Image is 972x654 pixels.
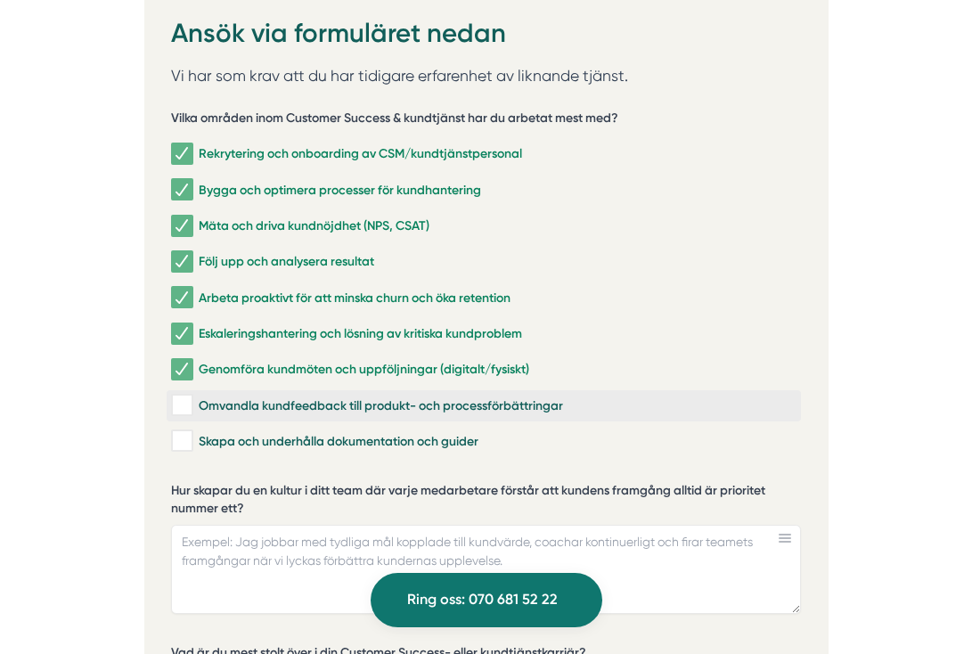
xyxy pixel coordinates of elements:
[171,145,192,163] input: Rekrytering och onboarding av CSM/kundtjänstpersonal
[407,588,558,611] span: Ring oss: 070 681 52 22
[171,63,801,88] p: Vi har som krav att du har tidigare erfarenhet av liknande tjänst.
[171,15,801,62] h2: Ansök via formuläret nedan
[171,432,192,450] input: Skapa och underhålla dokumentation och guider
[371,573,602,627] a: Ring oss: 070 681 52 22
[171,217,192,235] input: Mäta och driva kundnöjdhet (NPS, CSAT)
[171,289,192,307] input: Arbeta proaktivt för att minska churn och öka retention
[171,361,192,379] input: Genomföra kundmöten och uppföljningar (digitalt/fysiskt)
[171,253,192,271] input: Följ upp och analysera resultat
[171,482,801,521] label: Hur skapar du en kultur i ditt team där varje medarbetare förstår att kundens framgång alltid är ...
[171,325,192,343] input: Eskaleringshantering och lösning av kritiska kundproblem
[171,110,618,132] h5: Vilka områden inom Customer Success & kundtjänst har du arbetat mest med?
[171,396,192,414] input: Omvandla kundfeedback till produkt- och processförbättringar
[171,181,192,199] input: Bygga och optimera processer för kundhantering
